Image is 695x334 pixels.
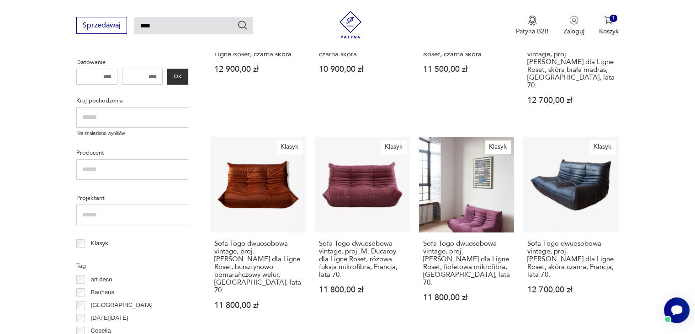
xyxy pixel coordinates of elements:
img: Patyna - sklep z meblami i dekoracjami vintage [337,11,364,38]
a: Ikona medaluPatyna B2B [516,16,549,36]
h3: Narożnik Togo Ligne Roset, czarna skóra [319,43,406,58]
button: Zaloguj [563,16,584,36]
a: KlasykSofa Togo dwuosobowa vintage, proj. M. Ducaroy dla Ligne Roset, fioletowa mikrofibra, Franc... [419,137,514,327]
h3: Sofa Togo dwuosobowa vintage, proj. [PERSON_NAME] dla Ligne Roset, fioletowa mikrofibra, [GEOGRAP... [423,240,510,286]
button: Sprzedawaj [76,17,127,34]
h3: Fotel z pufą Togo, Ligne Roset, czarna skóra [423,43,510,58]
h3: Sofa Togo dwuosobowa vintage, proj. [PERSON_NAME] dla Ligne Roset, bursztynowo pomarańczowy welur... [214,240,301,294]
p: Bauhaus [91,287,114,297]
p: 11 800,00 zł [214,302,301,309]
p: 10 900,00 zł [319,65,406,73]
p: [DATE][DATE] [91,313,128,323]
img: Ikonka użytkownika [569,16,578,25]
p: Zaloguj [563,27,584,36]
a: KlasykSofa Togo dwuosobowa vintage, proj. M. Ducaroy dla Ligne Roset, skóra czarna, Francja, lata... [523,137,618,327]
a: KlasykSofa Togo dwuosobowa vintage, proj. M. Ducaroy dla Ligne Roset, bursztynowo pomarańczowy we... [210,137,305,327]
h3: Sofa trzyosobowa Togo Ligne Roset, czarna skóra [214,43,301,58]
button: OK [167,69,188,85]
p: Datowanie [76,57,188,67]
h3: Sofa Togo dwuosobowa vintage, proj. [PERSON_NAME] dla Ligne Roset, skóra biała madras, [GEOGRAPHI... [527,43,614,89]
p: art deco [91,275,112,285]
img: Ikona medalu [528,16,537,26]
p: 12 700,00 zł [527,97,614,104]
p: Koszyk [599,27,619,36]
p: 12 700,00 zł [527,286,614,294]
p: Projektant [76,193,188,203]
p: Nie znaleziono wyników [76,130,188,137]
p: 12 900,00 zł [214,65,301,73]
p: 11 800,00 zł [319,286,406,294]
p: 11 800,00 zł [423,294,510,302]
p: [GEOGRAPHIC_DATA] [91,300,153,310]
p: Kraj pochodzenia [76,96,188,106]
a: KlasykSofa Togo dwuosobowa vintage, proj. M. Ducaroy dla Ligne Roset, różowa fuksja mikrofibra, F... [315,137,410,327]
p: 11 500,00 zł [423,65,510,73]
a: Sprzedawaj [76,23,127,29]
button: Patyna B2B [516,16,549,36]
img: Ikona koszyka [604,16,613,25]
h3: Sofa Togo dwuosobowa vintage, proj. [PERSON_NAME] dla Ligne Roset, skóra czarna, Francja, lata 70. [527,240,614,279]
button: Szukaj [237,20,248,31]
h3: Sofa Togo dwuosobowa vintage, proj. M. Ducaroy dla Ligne Roset, różowa fuksja mikrofibra, Francja... [319,240,406,279]
p: Klasyk [91,238,108,248]
p: Patyna B2B [516,27,549,36]
iframe: Smartsupp widget button [664,297,690,323]
p: Producent [76,148,188,158]
button: 1Koszyk [599,16,619,36]
div: 1 [610,15,617,22]
p: Tag [76,261,188,271]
